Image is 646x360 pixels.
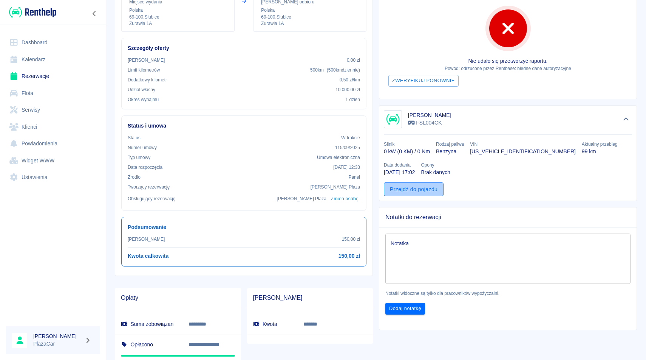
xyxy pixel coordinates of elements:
[384,168,415,176] p: [DATE] 17:02
[128,86,155,93] p: Udział własny
[310,67,360,73] p: 500 km
[128,76,167,83] p: Dodatkowy kilometr
[261,14,359,20] p: 69-100 , Słubice
[128,184,170,190] p: Tworzący rezerwację
[349,174,360,181] p: Panel
[385,303,425,315] button: Dodaj notatkę
[385,214,631,221] span: Notatki do rezerwacji
[128,223,360,231] h6: Podsumowanie
[128,154,150,161] p: Typ umowy
[582,141,618,148] p: Aktualny przebieg
[470,141,576,148] p: VIN
[128,96,159,103] p: Okres wynajmu
[385,112,400,127] img: Image
[385,65,631,72] p: Powód: odrzucone przez Rentbase: błędne dane autoryzacyjne
[385,290,631,297] p: Notatki widoczne są tylko dla pracowników wypożyczalni.
[253,294,367,302] span: [PERSON_NAME]
[6,118,100,136] a: Klienci
[347,57,360,64] p: 0,00 zł
[6,169,100,186] a: Ustawienia
[89,9,100,19] button: Zwiń nawigację
[311,184,360,190] p: [PERSON_NAME] Płaza
[620,114,632,125] button: Ukryj szczegóły
[129,14,227,20] p: 69-100 , Słubice
[335,144,360,151] p: 115/09/2025
[6,135,100,152] a: Powiadomienia
[341,134,360,141] p: W trakcie
[340,76,360,83] p: 0,50 zł /km
[421,162,450,168] p: Opony
[128,57,165,64] p: [PERSON_NAME]
[342,236,360,243] p: 150,00 zł
[327,67,360,73] span: ( 500 km dziennie )
[6,101,100,118] a: Serwisy
[582,148,618,156] p: 99 km
[333,164,360,171] p: [DATE] 12:33
[128,122,360,130] h6: Status i umowa
[253,320,292,328] h6: Kwota
[261,20,359,27] p: Żurawia 1A
[128,67,160,73] p: Limit kilometrów
[6,6,56,19] a: Renthelp logo
[33,340,82,348] p: PlazaCar
[408,111,451,119] h6: [PERSON_NAME]
[384,162,415,168] p: Data dodania
[121,294,235,302] span: Opłaty
[121,355,235,357] span: Nadpłata: 0,00 zł
[329,193,360,204] button: Zmień osobę
[129,20,227,27] p: Żurawia 1A
[128,164,162,171] p: Data rozpoczęcia
[129,7,227,14] p: Polska
[121,341,176,348] h6: Opłacono
[6,51,100,68] a: Kalendarz
[385,57,631,65] p: Nie udało się przetworzyć raportu.
[128,195,176,202] p: Obsługujący rezerwację
[335,86,360,93] p: 10 000,00 zł
[384,148,430,156] p: 0 kW (0 KM) / 0 Nm
[384,141,430,148] p: Silnik
[261,7,359,14] p: Polska
[128,134,141,141] p: Status
[6,85,100,102] a: Flota
[384,182,444,196] a: Przejdź do pojazdu
[436,148,464,156] p: Benzyna
[346,96,360,103] p: 1 dzień
[128,252,168,260] h6: Kwota całkowita
[128,236,165,243] p: [PERSON_NAME]
[317,154,360,161] p: Umowa elektroniczna
[6,152,100,169] a: Widget WWW
[128,44,360,52] h6: Szczegóły oferty
[408,119,451,127] p: FSL004CK
[436,141,464,148] p: Rodzaj paliwa
[388,75,459,87] button: Zweryfikuj ponownie
[277,195,326,202] p: [PERSON_NAME] Płaza
[128,144,157,151] p: Numer umowy
[9,6,56,19] img: Renthelp logo
[470,148,576,156] p: [US_VEHICLE_IDENTIFICATION_NUMBER]
[128,174,141,181] p: Żrodło
[6,68,100,85] a: Rezerwacje
[421,168,450,176] p: Brak danych
[338,252,360,260] h6: 150,00 zł
[121,320,176,328] h6: Suma zobowiązań
[33,332,82,340] h6: [PERSON_NAME]
[6,34,100,51] a: Dashboard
